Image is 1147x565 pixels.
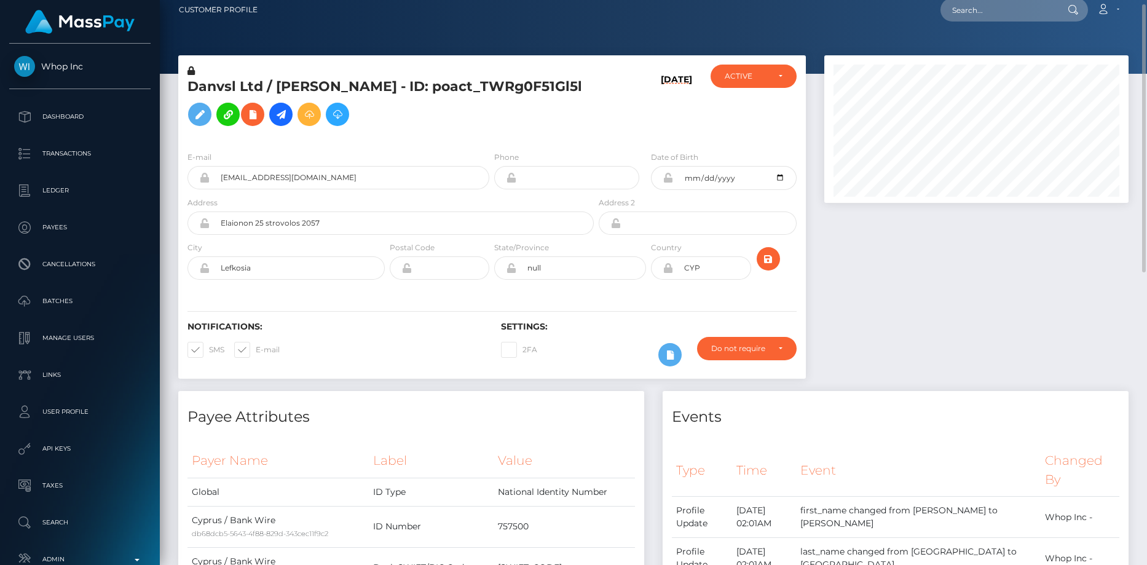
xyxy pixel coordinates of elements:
p: Cancellations [14,255,146,274]
td: Profile Update [672,497,732,538]
h6: [DATE] [661,74,692,136]
label: SMS [187,342,224,358]
p: Transactions [14,144,146,163]
h5: Danvsl Ltd / [PERSON_NAME] - ID: poact_TWRg0F51Gl5l [187,77,587,132]
th: Label [369,444,494,478]
a: Batches [9,286,151,317]
h4: Payee Attributes [187,406,635,428]
a: Transactions [9,138,151,169]
label: Address 2 [599,197,635,208]
td: first_name changed from [PERSON_NAME] to [PERSON_NAME] [796,497,1041,538]
label: Phone [494,152,519,163]
td: [DATE] 02:01AM [732,497,796,538]
th: Payer Name [187,444,369,478]
label: City [187,242,202,253]
h4: Events [672,406,1119,428]
a: API Keys [9,433,151,464]
p: Taxes [14,476,146,495]
button: ACTIVE [711,65,797,88]
a: Links [9,360,151,390]
td: ID Type [369,478,494,506]
label: Postal Code [390,242,435,253]
a: User Profile [9,397,151,427]
td: Cyprus / Bank Wire [187,506,369,547]
label: Address [187,197,218,208]
label: State/Province [494,242,549,253]
label: E-mail [187,152,211,163]
a: Manage Users [9,323,151,354]
div: Do not require [711,344,768,354]
th: Time [732,444,796,496]
a: Taxes [9,470,151,501]
a: Dashboard [9,101,151,132]
td: National Identity Number [494,478,635,506]
button: Do not require [697,337,796,360]
label: Country [651,242,682,253]
p: Payees [14,218,146,237]
p: Search [14,513,146,532]
small: db68dcb5-5643-4f88-829d-343cec11f9c2 [192,529,328,538]
p: Manage Users [14,329,146,347]
h6: Notifications: [187,322,483,332]
label: Date of Birth [651,152,698,163]
div: ACTIVE [725,71,768,81]
label: 2FA [501,342,537,358]
p: Batches [14,292,146,310]
th: Value [494,444,635,478]
td: 757500 [494,506,635,547]
p: Ledger [14,181,146,200]
p: User Profile [14,403,146,421]
a: Initiate Payout [269,103,293,126]
p: Links [14,366,146,384]
label: E-mail [234,342,280,358]
a: Payees [9,212,151,243]
th: Event [796,444,1041,496]
a: Search [9,507,151,538]
a: Cancellations [9,249,151,280]
span: Whop Inc [9,61,151,72]
h6: Settings: [501,322,796,332]
p: API Keys [14,440,146,458]
a: Ledger [9,175,151,206]
td: Whop Inc - [1041,497,1119,538]
td: ID Number [369,506,494,547]
th: Changed By [1041,444,1119,496]
td: Global [187,478,369,506]
p: Dashboard [14,108,146,126]
th: Type [672,444,732,496]
img: Whop Inc [14,56,35,77]
img: MassPay Logo [25,10,135,34]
